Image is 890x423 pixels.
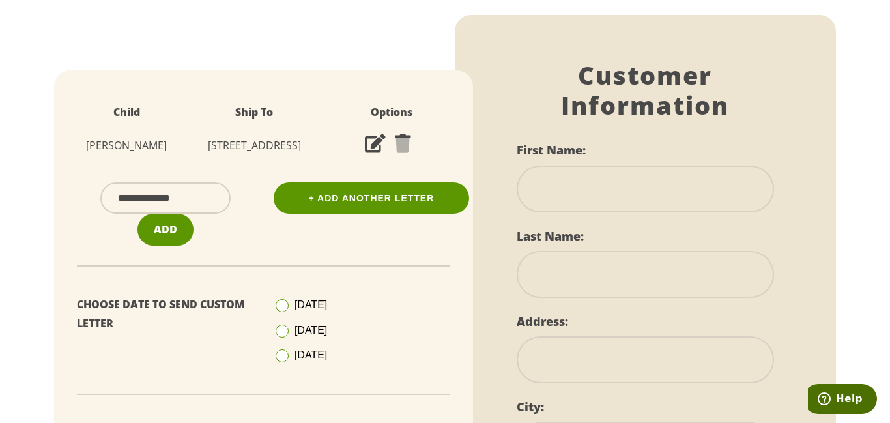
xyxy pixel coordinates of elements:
[323,96,460,128] th: Options
[517,399,544,415] label: City:
[274,182,469,214] a: + Add Another Letter
[294,325,327,336] span: [DATE]
[517,142,586,158] label: First Name:
[67,96,186,128] th: Child
[186,128,323,163] td: [STREET_ADDRESS]
[67,128,186,163] td: [PERSON_NAME]
[154,222,177,237] span: Add
[186,96,323,128] th: Ship To
[137,214,194,246] button: Add
[808,384,877,416] iframe: Opens a widget where you can find more information
[77,295,254,333] p: Choose Date To Send Custom Letter
[294,349,327,360] span: [DATE]
[517,61,774,120] h1: Customer Information
[517,228,584,244] label: Last Name:
[517,314,568,329] label: Address:
[294,299,327,310] span: [DATE]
